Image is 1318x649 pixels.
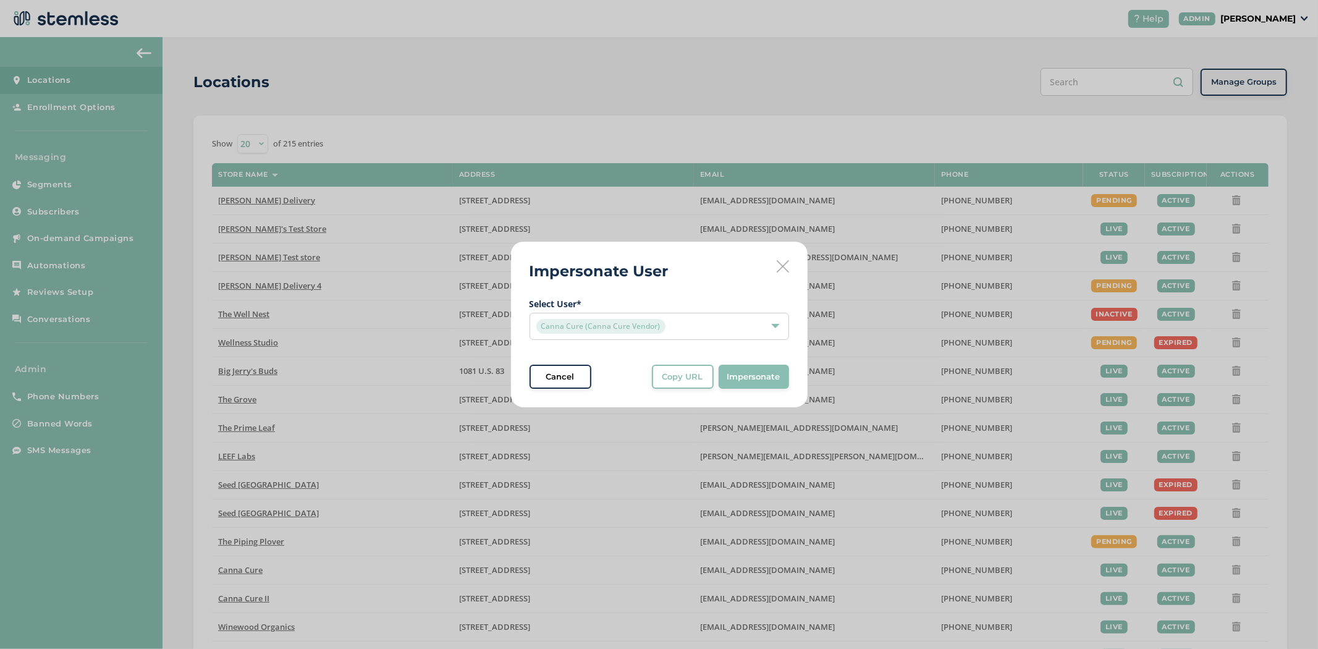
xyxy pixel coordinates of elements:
span: Canna Cure (Canna Cure Vendor) [536,319,665,334]
h2: Impersonate User [530,260,669,282]
span: Impersonate [727,371,780,383]
button: Cancel [530,365,591,389]
iframe: Chat Widget [1256,590,1318,649]
span: Copy URL [662,371,703,383]
label: Select User [530,297,789,310]
span: Cancel [546,371,575,383]
button: Impersonate [719,365,789,389]
button: Copy URL [652,365,714,389]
